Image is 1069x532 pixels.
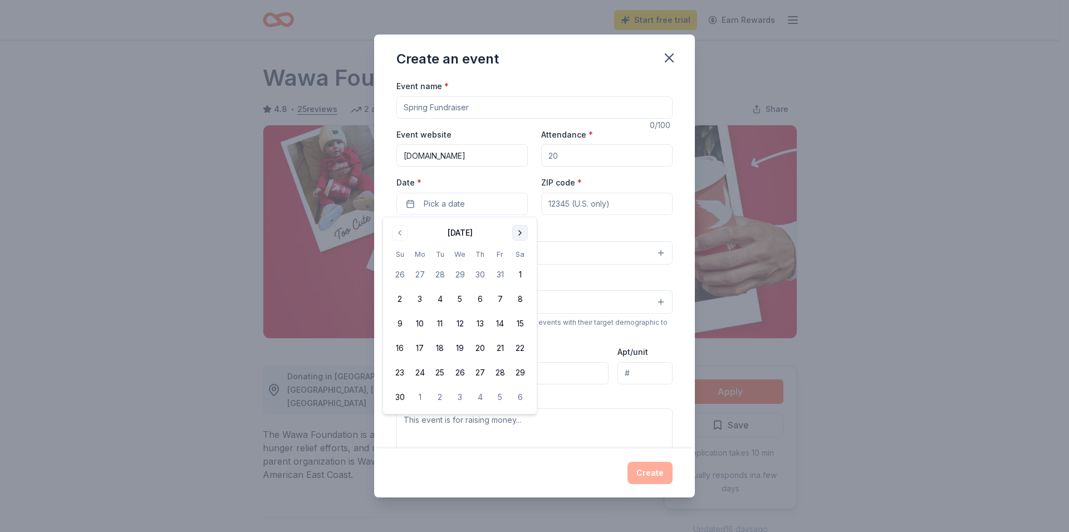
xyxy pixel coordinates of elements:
[448,226,473,240] div: [DATE]
[390,248,410,260] th: Sunday
[490,338,510,358] button: 21
[396,193,528,215] button: Pick a date
[617,346,648,358] label: Apt/unit
[470,248,490,260] th: Thursday
[470,363,490,383] button: 27
[470,265,490,285] button: 30
[510,289,530,309] button: 8
[396,81,449,92] label: Event name
[396,177,528,188] label: Date
[396,50,499,68] div: Create an event
[430,289,450,309] button: 4
[390,363,410,383] button: 23
[390,265,410,285] button: 26
[410,314,430,334] button: 10
[450,387,470,407] button: 3
[541,193,673,215] input: 12345 (U.S. only)
[470,314,490,334] button: 13
[390,387,410,407] button: 30
[450,265,470,285] button: 29
[430,314,450,334] button: 11
[396,96,673,119] input: Spring Fundraiser
[392,225,408,241] button: Go to previous month
[510,387,530,407] button: 6
[410,363,430,383] button: 24
[396,144,528,167] input: https://www...
[450,314,470,334] button: 12
[390,338,410,358] button: 16
[470,338,490,358] button: 20
[396,129,452,140] label: Event website
[410,248,430,260] th: Monday
[490,289,510,309] button: 7
[430,338,450,358] button: 18
[490,265,510,285] button: 31
[390,314,410,334] button: 9
[450,248,470,260] th: Wednesday
[430,387,450,407] button: 2
[450,338,470,358] button: 19
[470,387,490,407] button: 4
[410,289,430,309] button: 3
[410,338,430,358] button: 17
[617,362,673,384] input: #
[541,177,582,188] label: ZIP code
[512,225,528,241] button: Go to next month
[490,387,510,407] button: 5
[430,363,450,383] button: 25
[450,289,470,309] button: 5
[541,144,673,167] input: 20
[541,129,593,140] label: Attendance
[410,387,430,407] button: 1
[510,314,530,334] button: 15
[470,289,490,309] button: 6
[390,289,410,309] button: 2
[424,197,465,211] span: Pick a date
[430,265,450,285] button: 28
[490,314,510,334] button: 14
[410,265,430,285] button: 27
[450,363,470,383] button: 26
[650,119,673,132] div: 0 /100
[510,265,530,285] button: 1
[510,248,530,260] th: Saturday
[430,248,450,260] th: Tuesday
[490,248,510,260] th: Friday
[490,363,510,383] button: 28
[510,338,530,358] button: 22
[510,363,530,383] button: 29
